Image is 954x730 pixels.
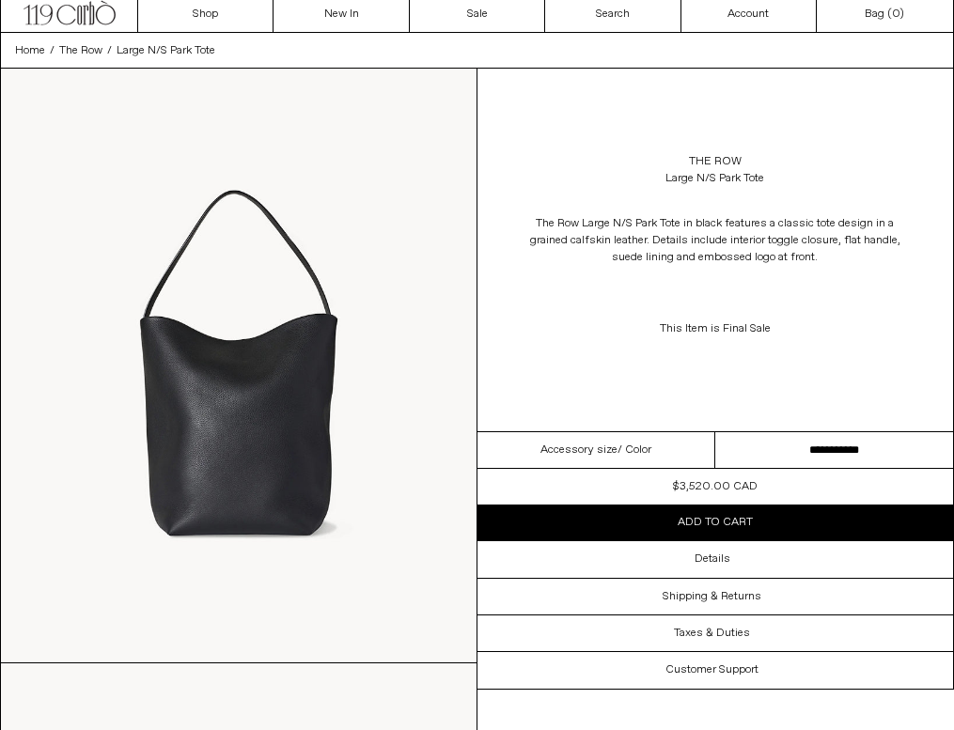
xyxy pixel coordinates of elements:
h3: Customer Support [665,663,759,676]
button: Add to cart [477,505,954,540]
a: The Row [59,42,102,59]
span: ) [892,6,904,23]
div: Large N/S Park Tote [665,170,764,187]
a: The Row [689,153,742,170]
h3: Details [695,552,730,566]
a: Home [15,42,45,59]
span: Accessory size [540,442,618,458]
span: The Row Large N/S Park Tote in black features a classic tote design in a grained calfskin leather... [530,216,900,265]
a: Large N/S Park Tote [117,42,215,59]
span: / [107,42,112,59]
span: Large N/S Park Tote [117,43,215,58]
div: $3,520.00 CAD [673,478,758,495]
img: tea_1800x1800.jpg [1,69,477,662]
span: This Item is Final Sale [660,321,771,336]
span: 0 [892,7,899,22]
span: Home [15,43,45,58]
h3: Shipping & Returns [663,590,761,603]
span: / Color [618,442,651,458]
span: / [50,42,55,59]
span: The Row [59,43,102,58]
span: Add to cart [678,515,753,530]
h3: Taxes & Duties [674,627,750,640]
